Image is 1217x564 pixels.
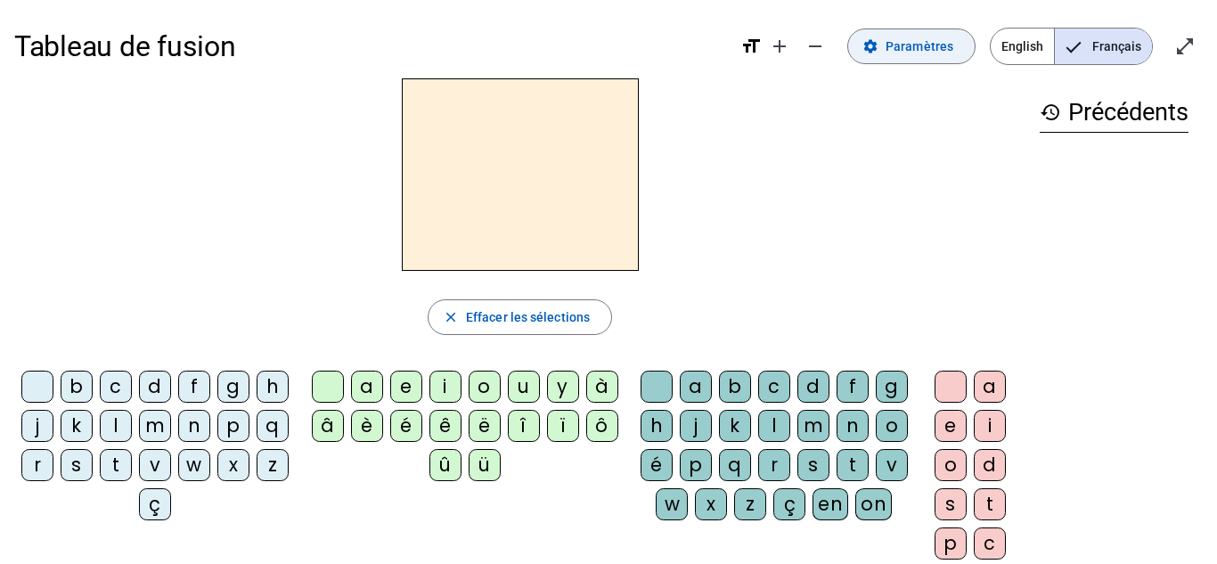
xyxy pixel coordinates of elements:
[429,371,461,403] div: i
[758,410,790,442] div: l
[466,307,590,328] span: Effacer les sélections
[428,299,612,335] button: Effacer les sélections
[443,309,459,325] mat-icon: close
[257,371,289,403] div: h
[390,410,422,442] div: é
[719,371,751,403] div: b
[586,410,618,442] div: ô
[935,527,967,560] div: p
[351,410,383,442] div: è
[695,488,727,520] div: x
[974,371,1006,403] div: a
[641,449,673,481] div: é
[935,488,967,520] div: s
[312,410,344,442] div: â
[257,410,289,442] div: q
[21,449,53,481] div: r
[100,449,132,481] div: t
[876,410,908,442] div: o
[769,36,790,57] mat-icon: add
[1040,102,1061,123] mat-icon: history
[974,410,1006,442] div: i
[974,488,1006,520] div: t
[139,371,171,403] div: d
[100,410,132,442] div: l
[257,449,289,481] div: z
[61,449,93,481] div: s
[429,449,461,481] div: û
[100,371,132,403] div: c
[1174,36,1196,57] mat-icon: open_in_full
[217,449,249,481] div: x
[837,410,869,442] div: n
[758,449,790,481] div: r
[876,371,908,403] div: g
[758,371,790,403] div: c
[469,410,501,442] div: ë
[762,29,797,64] button: Augmenter la taille de la police
[797,29,833,64] button: Diminuer la taille de la police
[990,28,1153,65] mat-button-toggle-group: Language selection
[547,410,579,442] div: ï
[139,410,171,442] div: m
[974,527,1006,560] div: c
[805,36,826,57] mat-icon: remove
[876,449,908,481] div: v
[734,488,766,520] div: z
[797,410,829,442] div: m
[14,18,726,75] h1: Tableau de fusion
[991,29,1054,64] span: English
[641,410,673,442] div: h
[719,449,751,481] div: q
[773,488,805,520] div: ç
[508,410,540,442] div: î
[847,29,976,64] button: Paramètres
[429,410,461,442] div: ê
[719,410,751,442] div: k
[61,371,93,403] div: b
[390,371,422,403] div: e
[217,371,249,403] div: g
[935,410,967,442] div: e
[217,410,249,442] div: p
[351,371,383,403] div: a
[1167,29,1203,64] button: Entrer en plein écran
[656,488,688,520] div: w
[974,449,1006,481] div: d
[837,371,869,403] div: f
[178,371,210,403] div: f
[547,371,579,403] div: y
[1040,93,1188,133] h3: Précédents
[797,371,829,403] div: d
[139,488,171,520] div: ç
[469,371,501,403] div: o
[862,38,878,54] mat-icon: settings
[886,36,953,57] span: Paramètres
[178,410,210,442] div: n
[855,488,892,520] div: on
[680,371,712,403] div: a
[680,449,712,481] div: p
[586,371,618,403] div: à
[21,410,53,442] div: j
[797,449,829,481] div: s
[508,371,540,403] div: u
[61,410,93,442] div: k
[837,449,869,481] div: t
[740,36,762,57] mat-icon: format_size
[469,449,501,481] div: ü
[1055,29,1152,64] span: Français
[935,449,967,481] div: o
[680,410,712,442] div: j
[178,449,210,481] div: w
[813,488,848,520] div: en
[139,449,171,481] div: v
